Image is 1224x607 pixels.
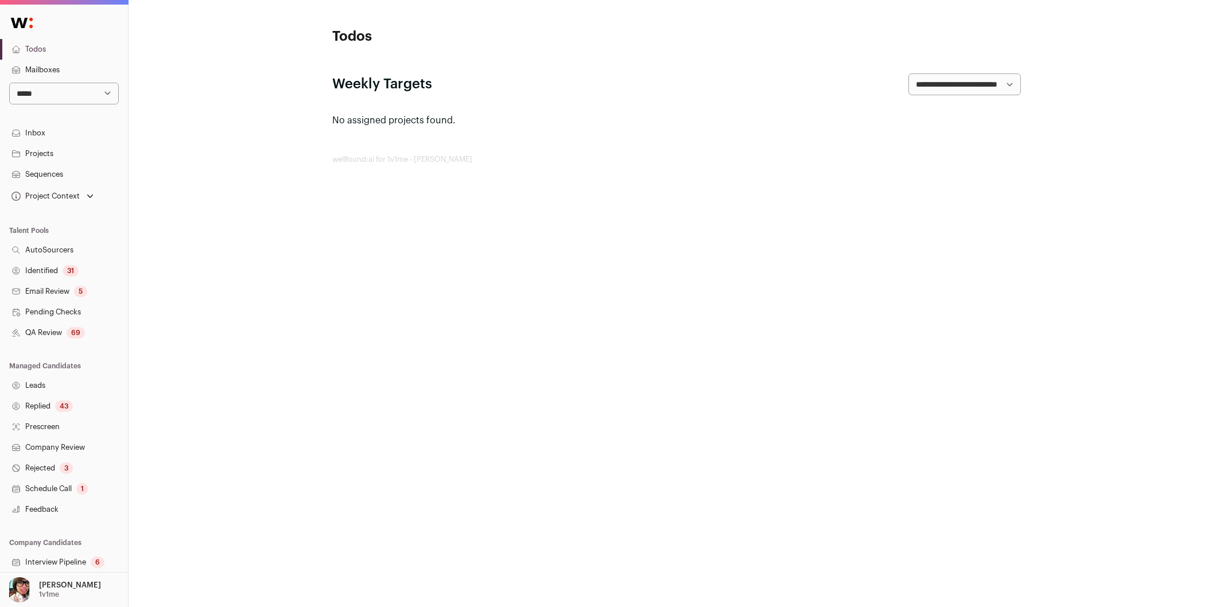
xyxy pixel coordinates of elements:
h1: Todos [332,28,562,46]
div: 69 [67,327,85,338]
div: 3 [60,462,73,474]
img: 14759586-medium_jpg [7,577,32,602]
div: 1 [76,483,88,495]
h2: Weekly Targets [332,75,432,94]
p: No assigned projects found. [332,114,1021,127]
button: Open dropdown [5,577,103,602]
footer: wellfound:ai for 1v1me - [PERSON_NAME] [332,155,1021,164]
button: Open dropdown [9,188,96,204]
p: [PERSON_NAME] [39,581,101,590]
div: 6 [91,557,104,568]
div: 43 [55,400,73,412]
div: 31 [63,265,79,277]
img: Wellfound [5,11,39,34]
div: 5 [74,286,87,297]
p: 1v1me [39,590,59,599]
div: Project Context [9,192,80,201]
